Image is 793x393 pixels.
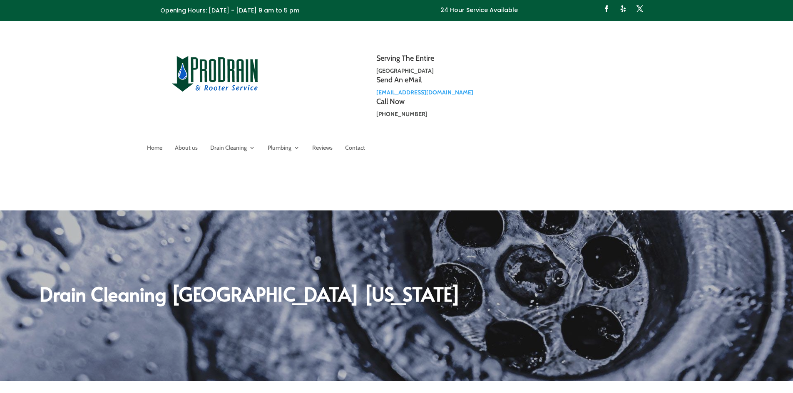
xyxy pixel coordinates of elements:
a: Follow on X [633,2,646,15]
a: Follow on Facebook [600,2,613,15]
span: Send An eMail [376,75,422,84]
a: Drain Cleaning [210,145,255,154]
h2: Drain Cleaning [GEOGRAPHIC_DATA] [US_STATE] [40,284,753,307]
span: Call Now [376,97,405,106]
strong: [PHONE_NUMBER] [376,110,428,118]
a: About us [175,145,198,154]
span: Opening Hours: [DATE] - [DATE] 9 am to 5 pm [160,6,299,15]
a: Home [147,145,162,154]
a: Follow on Yelp [617,2,630,15]
img: site-logo-100h [172,54,259,92]
a: Reviews [312,145,333,154]
strong: [GEOGRAPHIC_DATA] [376,67,434,74]
a: Plumbing [268,145,300,154]
span: Serving The Entire [376,54,434,63]
p: 24 Hour Service Available [440,5,518,15]
a: [EMAIL_ADDRESS][DOMAIN_NAME] [376,89,473,96]
a: Contact [345,145,365,154]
